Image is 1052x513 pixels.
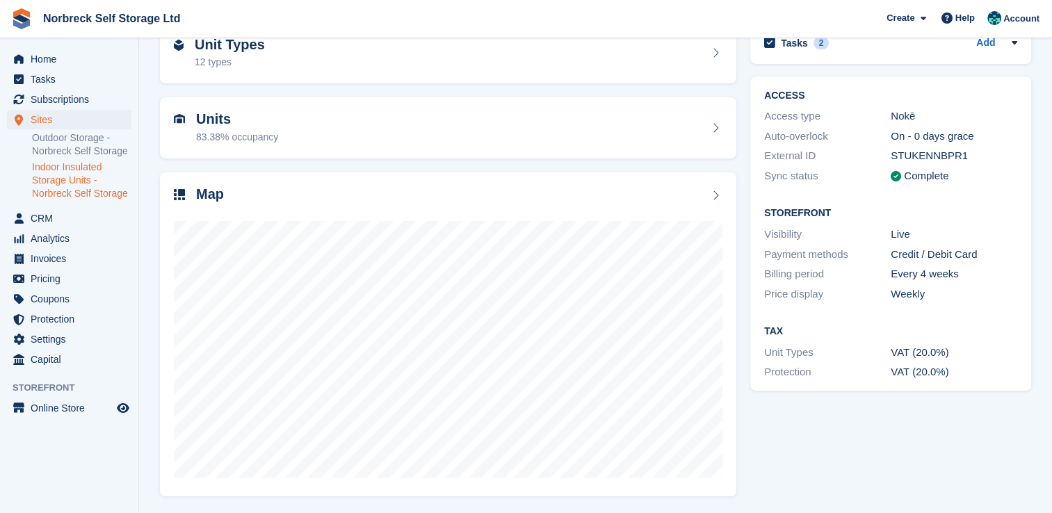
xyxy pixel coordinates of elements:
a: menu [7,110,131,129]
span: Analytics [31,229,114,248]
div: Protection [764,364,891,380]
div: Complete [904,168,948,184]
div: Every 4 weeks [891,266,1017,282]
a: Add [976,35,995,51]
a: Map [160,172,736,497]
a: menu [7,309,131,329]
h2: ACCESS [764,90,1017,101]
span: Sites [31,110,114,129]
span: Capital [31,350,114,369]
div: Payment methods [764,247,891,263]
a: menu [7,229,131,248]
span: Invoices [31,249,114,268]
div: 2 [814,37,830,49]
img: stora-icon-8386f47178a22dfd0bd8f6a31ec36ba5ce8667c1dd55bd0f319d3a0aa187defe.svg [11,8,32,29]
img: unit-icn-7be61d7bf1b0ce9d3e12c5938cc71ed9869f7b940bace4675aadf7bd6d80202e.svg [174,114,185,124]
span: Home [31,49,114,69]
div: VAT (20.0%) [891,345,1017,361]
a: Norbreck Self Storage Ltd [38,7,186,30]
div: Auto-overlock [764,129,891,145]
a: Preview store [115,400,131,416]
img: map-icn-33ee37083ee616e46c38cad1a60f524a97daa1e2b2c8c0bc3eb3415660979fc1.svg [174,189,185,200]
a: menu [7,90,131,109]
span: CRM [31,209,114,228]
span: Pricing [31,269,114,288]
div: 83.38% occupancy [196,130,278,145]
a: menu [7,49,131,69]
a: menu [7,329,131,349]
h2: Tax [764,326,1017,337]
div: External ID [764,148,891,164]
div: On - 0 days grace [891,129,1017,145]
span: Settings [31,329,114,349]
span: Protection [31,309,114,329]
a: Unit Types 12 types [160,23,736,84]
div: VAT (20.0%) [891,364,1017,380]
a: menu [7,269,131,288]
div: STUKENNBPR1 [891,148,1017,164]
span: Tasks [31,70,114,89]
a: menu [7,249,131,268]
h2: Unit Types [195,37,265,53]
div: Visibility [764,227,891,243]
a: menu [7,398,131,418]
img: unit-type-icn-2b2737a686de81e16bb02015468b77c625bbabd49415b5ef34ead5e3b44a266d.svg [174,40,184,51]
span: Account [1003,12,1039,26]
a: Units 83.38% occupancy [160,97,736,158]
div: 12 types [195,55,265,70]
h2: Storefront [764,208,1017,219]
a: menu [7,350,131,369]
a: menu [7,70,131,89]
div: Nokē [891,108,1017,124]
img: Sally King [987,11,1001,25]
div: Weekly [891,286,1017,302]
a: Indoor Insulated Storage Units - Norbreck Self Storage [32,161,131,200]
div: Billing period [764,266,891,282]
div: Access type [764,108,891,124]
div: Credit / Debit Card [891,247,1017,263]
h2: Units [196,111,278,127]
div: Sync status [764,168,891,184]
a: menu [7,289,131,309]
h2: Map [196,186,224,202]
span: Coupons [31,289,114,309]
a: menu [7,209,131,228]
span: Storefront [13,381,138,395]
span: Help [955,11,975,25]
span: Create [887,11,914,25]
span: Online Store [31,398,114,418]
span: Subscriptions [31,90,114,109]
div: Unit Types [764,345,891,361]
div: Price display [764,286,891,302]
a: Outdoor Storage - Norbreck Self Storage [32,131,131,158]
h2: Tasks [781,37,808,49]
div: Live [891,227,1017,243]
